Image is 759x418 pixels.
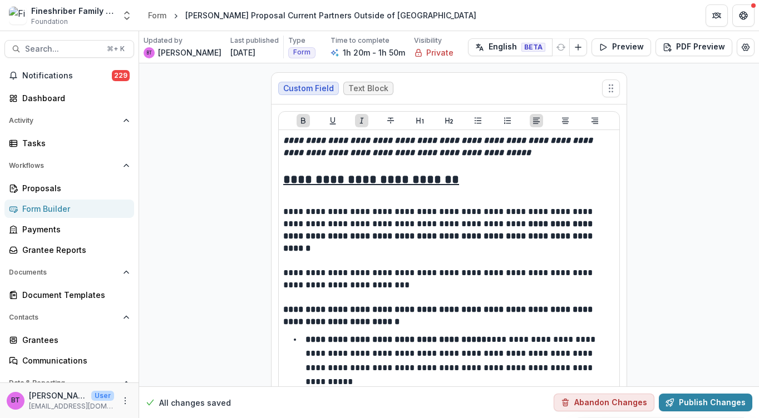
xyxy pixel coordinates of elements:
[148,9,166,21] div: Form
[659,394,752,411] button: Publish Changes
[9,117,119,125] span: Activity
[326,114,339,127] button: Underline
[119,4,135,27] button: Open entity switcher
[4,308,134,326] button: Open Contacts
[9,313,119,321] span: Contacts
[144,7,171,23] a: Form
[554,394,654,411] button: Abandon Changes
[4,241,134,259] a: Grantee Reports
[414,36,442,46] p: Visibility
[4,157,134,175] button: Open Workflows
[501,114,514,127] button: Ordered List
[552,38,570,56] button: Refresh Translation
[105,43,127,55] div: ⌘ + K
[4,351,134,370] a: Communications
[471,114,485,127] button: Bullet List
[288,36,305,46] p: Type
[530,114,543,127] button: Align Left
[31,17,68,27] span: Foundation
[4,200,134,218] a: Form Builder
[22,223,125,235] div: Payments
[4,67,134,84] button: Notifications229
[468,38,553,56] button: English BETA
[11,397,20,404] div: Beth Tigay
[22,71,112,81] span: Notifications
[4,286,134,304] a: Document Templates
[158,47,221,58] p: [PERSON_NAME]
[706,4,728,27] button: Partners
[384,114,397,127] button: Strike
[9,162,119,170] span: Workflows
[159,397,231,409] p: All changes saved
[355,114,368,127] button: Italicize
[9,379,119,387] span: Data & Reporting
[22,244,125,256] div: Grantee Reports
[283,84,334,93] span: Custom Field
[22,92,125,104] div: Dashboard
[112,70,130,81] span: 229
[144,36,183,46] p: Updated by
[4,331,134,349] a: Grantees
[4,220,134,238] a: Payments
[569,38,587,56] button: Add Language
[22,182,125,194] div: Proposals
[91,391,114,401] p: User
[4,179,134,197] a: Proposals
[4,263,134,281] button: Open Documents
[25,44,100,54] span: Search...
[22,203,125,215] div: Form Builder
[31,5,115,17] div: Fineshriber Family Foundation
[22,355,125,366] div: Communications
[185,9,476,21] div: [PERSON_NAME] Proposal Current Partners Outside of [GEOGRAPHIC_DATA]
[343,47,405,58] p: 1h 20m - 1h 50m
[592,38,651,56] button: Preview
[559,114,572,127] button: Align Center
[230,36,279,46] p: Last published
[4,112,134,130] button: Open Activity
[22,137,125,149] div: Tasks
[29,390,87,401] p: [PERSON_NAME]
[4,40,134,58] button: Search...
[442,114,456,127] button: Heading 2
[29,401,114,411] p: [EMAIL_ADDRESS][DOMAIN_NAME]
[413,114,427,127] button: Heading 1
[732,4,755,27] button: Get Help
[4,374,134,392] button: Open Data & Reporting
[4,134,134,152] a: Tasks
[4,89,134,107] a: Dashboard
[588,114,602,127] button: Align Right
[9,7,27,24] img: Fineshriber Family Foundation
[655,38,732,56] button: PDF Preview
[426,47,454,58] p: Private
[22,289,125,301] div: Document Templates
[331,36,390,46] p: Time to complete
[297,114,310,127] button: Bold
[293,48,310,56] span: Form
[146,51,152,55] div: Beth Tigay
[9,268,119,276] span: Documents
[737,38,755,56] button: Edit Form Settings
[144,7,481,23] nav: breadcrumb
[22,334,125,346] div: Grantees
[230,47,255,58] p: [DATE]
[348,84,388,93] span: Text Block
[602,79,620,97] button: Move field
[119,394,132,407] button: More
